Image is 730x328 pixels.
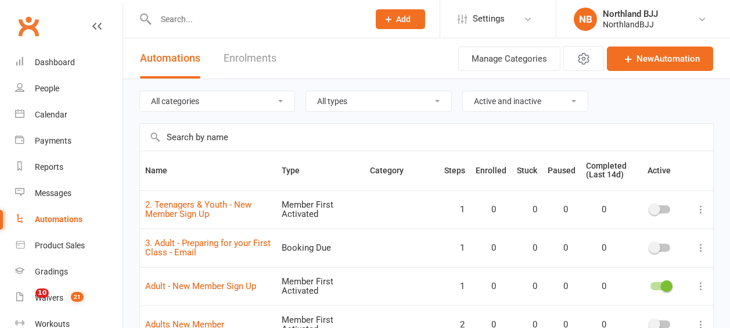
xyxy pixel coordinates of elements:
[476,243,496,253] span: 0
[276,267,365,305] td: Member First Activated
[15,128,123,154] a: Payments
[476,281,496,291] span: 0
[35,162,63,172] div: Reports
[15,233,123,259] a: Product Sales
[35,288,49,298] span: 10
[542,151,581,190] th: Paused
[370,166,416,175] span: Category
[603,9,658,19] div: Northland BJJ
[607,47,713,71] a: NewAutomation
[548,205,568,215] span: 0
[476,205,496,215] span: 0
[517,243,537,253] span: 0
[517,205,537,215] span: 0
[15,285,123,311] a: Waivers 21
[586,161,627,179] span: Completed (Last 14d)
[276,151,365,190] th: Type
[145,166,180,175] span: Name
[458,47,560,71] button: Manage Categories
[224,38,276,79] a: Enrolments
[15,76,123,102] a: People
[15,180,123,206] a: Messages
[396,15,411,24] span: Add
[35,136,71,145] div: Payments
[35,215,82,224] div: Automations
[603,19,658,30] div: NorthlandBJJ
[35,267,68,276] div: Gradings
[548,243,568,253] span: 0
[512,151,542,190] th: Stuck
[15,102,123,128] a: Calendar
[35,293,63,302] div: Waivers
[444,205,465,215] span: 1
[276,190,365,229] td: Member First Activated
[470,151,512,190] th: Enrolled
[574,8,597,31] div: NB
[140,124,713,151] input: Search by name
[648,166,671,175] span: Active
[473,6,505,32] span: Settings
[15,206,123,233] a: Automations
[586,281,606,291] span: 0
[586,205,606,215] span: 0
[548,281,568,291] span: 0
[35,110,67,119] div: Calendar
[35,241,85,250] div: Product Sales
[637,163,684,177] button: Active
[15,49,123,76] a: Dashboard
[586,243,606,253] span: 0
[15,154,123,180] a: Reports
[140,38,200,79] button: Automations
[444,281,465,291] span: 1
[376,9,425,29] button: Add
[35,84,59,93] div: People
[439,151,470,190] th: Steps
[145,238,271,258] a: 3. Adult - Preparing for your First Class - Email
[145,199,251,220] a: 2. Teenagers & Youth - New Member Sign Up
[145,163,180,177] button: Name
[15,259,123,285] a: Gradings
[370,163,416,177] button: Category
[35,58,75,67] div: Dashboard
[276,229,365,267] td: Booking Due
[444,243,465,253] span: 1
[71,292,84,302] span: 21
[14,12,43,41] a: Clubworx
[145,281,256,291] a: Adult - New Member Sign Up
[517,281,537,291] span: 0
[12,288,39,316] iframe: Intercom live chat
[35,188,71,198] div: Messages
[152,11,361,27] input: Search...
